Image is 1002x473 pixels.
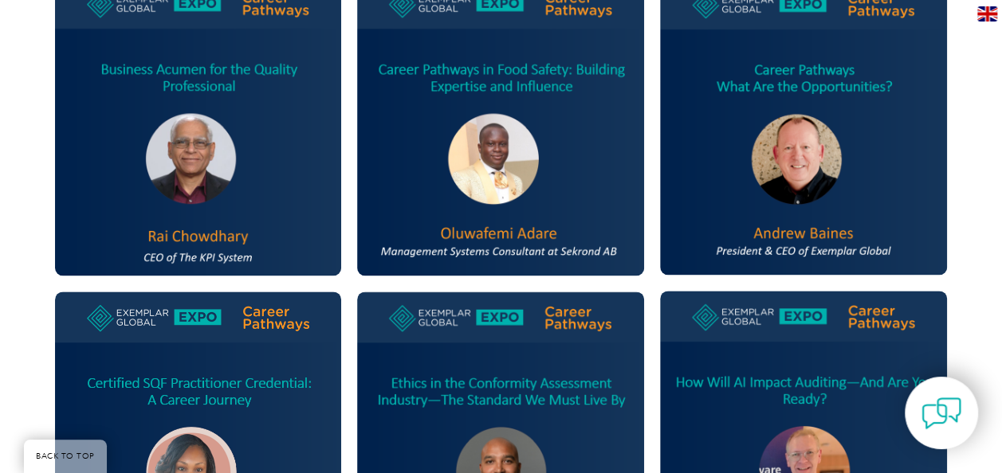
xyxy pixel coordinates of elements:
[921,393,961,433] img: contact-chat.png
[24,440,107,473] a: BACK TO TOP
[977,6,997,21] img: en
